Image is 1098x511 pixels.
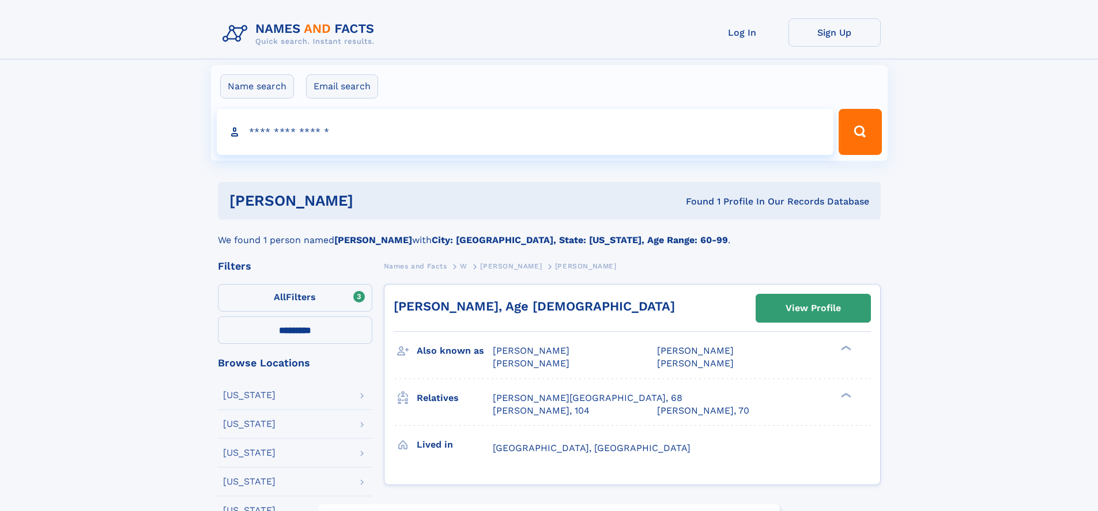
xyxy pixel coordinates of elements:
[493,442,691,453] span: [GEOGRAPHIC_DATA], [GEOGRAPHIC_DATA]
[417,388,493,408] h3: Relatives
[480,262,542,270] span: [PERSON_NAME]
[493,404,590,417] a: [PERSON_NAME], 104
[229,194,520,208] h1: [PERSON_NAME]
[460,262,467,270] span: W
[218,219,881,247] div: We found 1 person named with .
[493,345,569,356] span: [PERSON_NAME]
[460,259,467,273] a: W
[480,259,542,273] a: [PERSON_NAME]
[786,295,841,321] div: View Profile
[838,345,852,352] div: ❯
[217,109,834,155] input: search input
[519,195,869,208] div: Found 1 Profile In Our Records Database
[657,358,734,369] span: [PERSON_NAME]
[384,259,447,273] a: Names and Facts
[417,341,493,361] h3: Also known as
[838,391,852,399] div: ❯
[555,262,617,270] span: [PERSON_NAME]
[417,435,493,455] h3: Lived in
[223,477,276,486] div: [US_STATE]
[839,109,881,155] button: Search Button
[394,299,675,313] a: [PERSON_NAME], Age [DEMOGRAPHIC_DATA]
[493,358,569,369] span: [PERSON_NAME]
[788,18,881,47] a: Sign Up
[657,345,734,356] span: [PERSON_NAME]
[220,74,294,99] label: Name search
[223,391,276,400] div: [US_STATE]
[218,261,372,271] div: Filters
[493,392,682,404] a: [PERSON_NAME][GEOGRAPHIC_DATA], 68
[274,292,286,302] span: All
[218,18,384,50] img: Logo Names and Facts
[756,294,870,322] a: View Profile
[223,448,276,457] div: [US_STATE]
[218,358,372,368] div: Browse Locations
[223,419,276,429] div: [US_STATE]
[657,404,749,417] a: [PERSON_NAME], 70
[432,234,728,245] b: City: [GEOGRAPHIC_DATA], State: [US_STATE], Age Range: 60-99
[218,284,372,312] label: Filters
[306,74,378,99] label: Email search
[334,234,412,245] b: [PERSON_NAME]
[696,18,788,47] a: Log In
